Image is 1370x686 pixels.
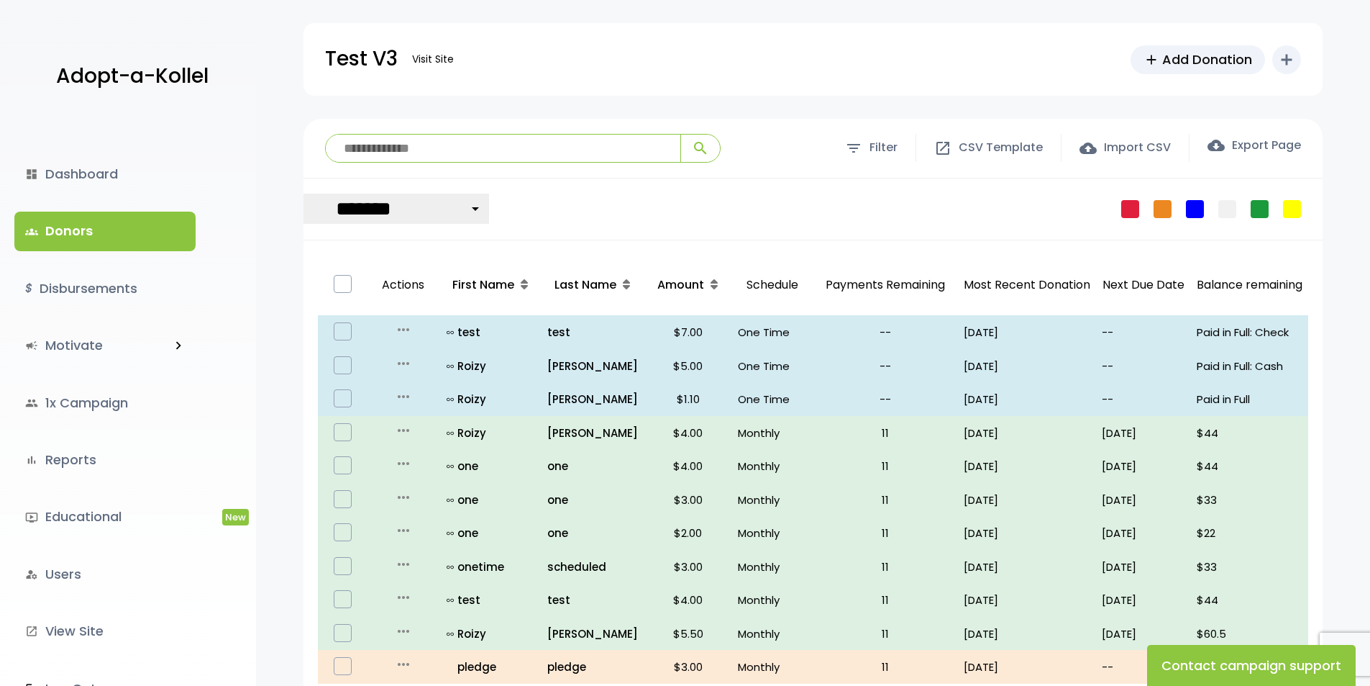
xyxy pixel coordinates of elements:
p: One Time [738,322,807,342]
p: $1.10 [650,389,727,409]
span: Amount [657,276,704,293]
a: manage_accountsUsers [14,555,196,594]
p: $7.00 [650,322,727,342]
i: all_inclusive [447,497,457,504]
p: $44 [1197,456,1302,476]
label: Export Page [1207,137,1301,154]
p: Paid in Full [1197,389,1302,409]
span: add [1143,52,1159,68]
p: 11 [818,456,952,476]
p: Roizy [447,624,536,644]
p: [DATE] [964,590,1090,610]
p: test [447,322,536,342]
p: Roizy [447,389,536,409]
p: $4.00 [650,423,727,443]
p: Monthly [738,657,807,677]
a: launchView Site [14,612,196,651]
p: Roizy [447,423,536,443]
p: [DATE] [1102,456,1185,476]
span: cloud_upload [1079,140,1097,157]
i: campaign [25,339,38,352]
i: more_horiz [395,489,412,506]
p: Adopt-a-Kollel [56,58,209,94]
i: more_horiz [395,589,412,606]
a: one [547,490,639,510]
span: open_in_new [934,140,951,157]
a: test [547,590,639,610]
a: [PERSON_NAME] [547,624,639,644]
p: $44 [1197,590,1302,610]
a: [PERSON_NAME] [547,389,639,409]
a: dashboardDashboard [14,155,196,194]
p: $3.00 [650,657,727,677]
p: $44 [1197,423,1302,443]
a: all_inclusiveRoizy [447,389,536,409]
p: [DATE] [964,356,1090,376]
p: -- [1102,389,1185,409]
i: dashboard [25,168,38,181]
p: [DATE] [964,624,1090,644]
p: [DATE] [964,389,1090,409]
a: scheduled [547,557,639,577]
p: $22 [1197,523,1302,543]
i: more_horiz [395,522,412,539]
i: all_inclusive [447,363,457,370]
i: add [1278,51,1295,68]
a: one [547,456,639,476]
span: search [692,140,709,157]
span: First Name [452,276,514,293]
p: [DATE] [964,557,1090,577]
p: 11 [818,624,952,644]
p: $5.50 [650,624,727,644]
p: -- [818,356,952,376]
p: [DATE] [1102,423,1185,443]
button: add [1272,45,1301,74]
p: $33 [1197,557,1302,577]
span: Filter [869,137,898,158]
a: [PERSON_NAME] [547,423,639,443]
a: all_inclusivetest [447,590,536,610]
span: New [222,509,249,525]
i: more_horiz [395,321,412,338]
button: search [680,135,720,162]
p: $4.00 [650,590,727,610]
p: onetime [447,557,536,577]
span: Add Donation [1162,50,1252,69]
i: all_inclusive [447,631,457,638]
p: $33 [1197,490,1302,510]
p: [DATE] [1102,590,1185,610]
p: -- [818,322,952,342]
p: Actions [373,261,434,310]
p: [DATE] [964,322,1090,342]
p: Monthly [738,423,807,443]
p: -- [1102,322,1185,342]
p: [DATE] [964,657,1090,677]
i: more_horiz [395,355,412,372]
a: bar_chartReports [14,441,196,479]
i: ondemand_video [25,511,38,524]
a: all_inclusiveRoizy [447,624,536,644]
a: one [547,523,639,543]
p: Paid in Full: Cash [1197,356,1302,376]
p: test [447,590,536,610]
a: test [547,322,639,342]
span: Import CSV [1104,137,1171,158]
span: filter_list [845,140,862,157]
a: [PERSON_NAME] [547,356,639,376]
p: [DATE] [964,456,1090,476]
a: all_inclusiveone [447,456,536,476]
p: [DATE] [1102,490,1185,510]
i: all_inclusive [447,396,457,403]
p: 11 [818,590,952,610]
span: cloud_download [1207,137,1225,154]
a: addAdd Donation [1131,45,1265,74]
a: $Disbursements [14,269,196,308]
p: [DATE] [1102,624,1185,644]
p: One Time [738,356,807,376]
p: One Time [738,389,807,409]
